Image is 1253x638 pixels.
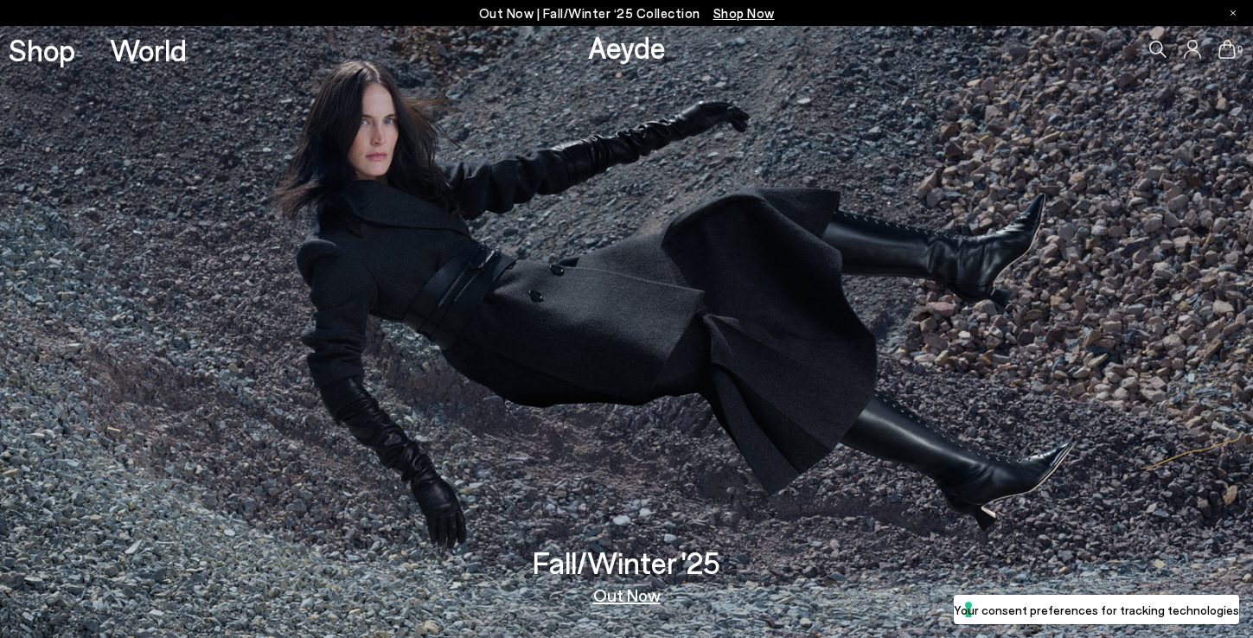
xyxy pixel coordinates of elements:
[713,5,775,21] span: Navigate to /collections/new-in
[593,586,661,603] a: Out Now
[479,3,775,24] p: Out Now | Fall/Winter ‘25 Collection
[1236,45,1244,54] span: 0
[9,35,75,65] a: Shop
[1218,40,1236,59] a: 0
[588,29,666,65] a: Aeyde
[954,595,1239,624] button: Your consent preferences for tracking technologies
[110,35,187,65] a: World
[954,601,1239,619] label: Your consent preferences for tracking technologies
[533,547,720,577] h3: Fall/Winter '25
